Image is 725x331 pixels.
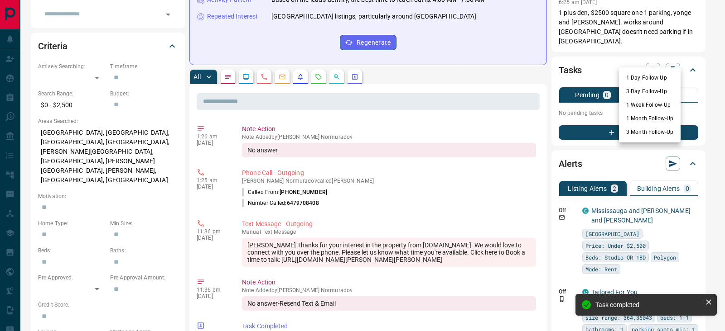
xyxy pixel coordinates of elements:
[619,85,681,98] li: 3 Day Follow-Up
[595,301,701,308] div: Task completed
[619,112,681,125] li: 1 Month Follow-Up
[619,125,681,139] li: 3 Month Follow-Up
[619,71,681,85] li: 1 Day Follow-Up
[619,98,681,112] li: 1 Week Follow-Up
